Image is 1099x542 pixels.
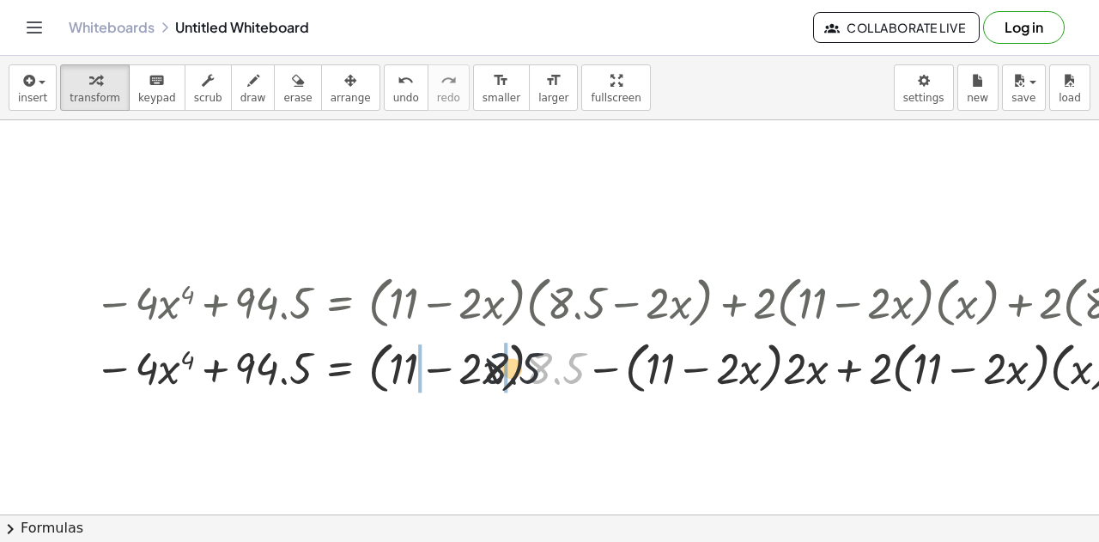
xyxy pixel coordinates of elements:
button: keyboardkeypad [129,64,185,111]
button: arrange [321,64,380,111]
span: insert [18,92,47,104]
button: redoredo [428,64,470,111]
i: format_size [545,70,562,91]
span: larger [538,92,568,104]
button: Log in [983,11,1065,44]
span: transform [70,92,120,104]
span: undo [393,92,419,104]
i: keyboard [149,70,165,91]
button: new [957,64,999,111]
span: load [1059,92,1081,104]
button: format_sizelarger [529,64,578,111]
span: keypad [138,92,176,104]
span: smaller [483,92,520,104]
button: insert [9,64,57,111]
span: scrub [194,92,222,104]
i: redo [440,70,457,91]
button: fullscreen [581,64,650,111]
span: save [1011,92,1035,104]
button: load [1049,64,1090,111]
a: Whiteboards [69,19,155,36]
span: Collaborate Live [828,20,965,35]
span: erase [283,92,312,104]
button: scrub [185,64,232,111]
span: redo [437,92,460,104]
span: new [967,92,988,104]
button: erase [274,64,321,111]
button: Toggle navigation [21,14,48,41]
button: transform [60,64,130,111]
button: format_sizesmaller [473,64,530,111]
button: settings [894,64,954,111]
span: arrange [331,92,371,104]
span: draw [240,92,266,104]
button: Collaborate Live [813,12,980,43]
button: draw [231,64,276,111]
span: fullscreen [591,92,641,104]
button: save [1002,64,1046,111]
span: settings [903,92,944,104]
i: undo [398,70,414,91]
button: undoundo [384,64,428,111]
i: format_size [493,70,509,91]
